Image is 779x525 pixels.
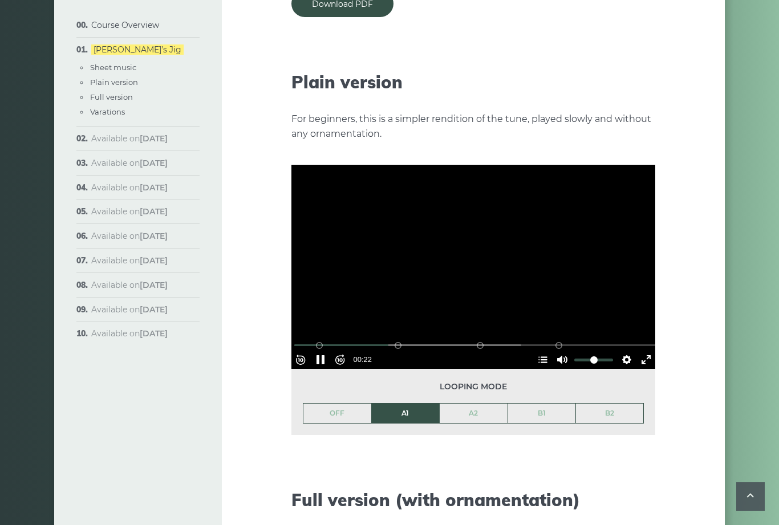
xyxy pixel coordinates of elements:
strong: [DATE] [140,182,168,193]
strong: [DATE] [140,231,168,241]
span: Available on [91,158,168,168]
strong: [DATE] [140,328,168,339]
span: Available on [91,231,168,241]
a: Course Overview [91,20,159,30]
span: Available on [91,206,168,217]
a: B1 [508,404,576,423]
a: A2 [440,404,508,423]
h2: Full version (with ornamentation) [291,490,655,510]
a: Varations [90,107,125,116]
a: Sheet music [90,63,136,72]
a: [PERSON_NAME]’s Jig [91,44,184,55]
strong: [DATE] [140,133,168,144]
strong: [DATE] [140,255,168,266]
a: B2 [576,404,643,423]
span: Available on [91,133,168,144]
span: Looping mode [303,380,644,393]
p: For beginners, this is a simpler rendition of the tune, played slowly and without any ornamentation. [291,112,655,141]
strong: [DATE] [140,280,168,290]
a: Full version [90,92,133,101]
span: Available on [91,328,168,339]
span: Available on [91,280,168,290]
span: Available on [91,304,168,315]
h2: Plain version [291,72,655,92]
a: OFF [303,404,371,423]
strong: [DATE] [140,158,168,168]
a: Plain version [90,78,138,87]
strong: [DATE] [140,304,168,315]
span: Available on [91,182,168,193]
strong: [DATE] [140,206,168,217]
span: Available on [91,255,168,266]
